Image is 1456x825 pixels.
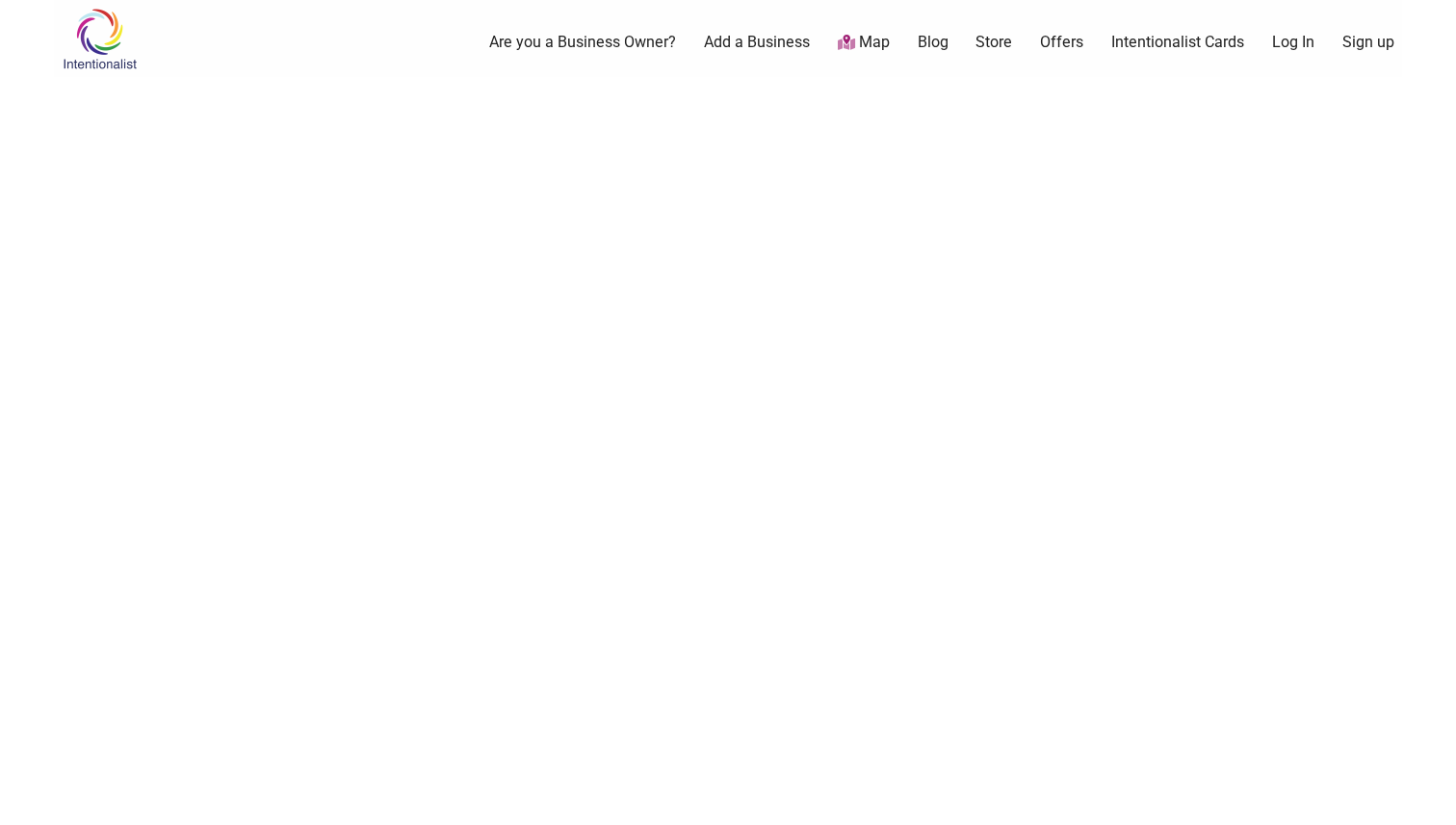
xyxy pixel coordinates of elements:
[1342,32,1394,53] a: Sign up
[1111,32,1244,53] a: Intentionalist Cards
[1040,32,1083,53] a: Offers
[54,8,145,70] img: Intentionalist
[1272,32,1314,53] a: Log In
[918,32,949,53] a: Blog
[975,32,1012,53] a: Store
[838,32,890,54] a: Map
[704,32,810,53] a: Add a Business
[489,32,676,53] a: Are you a Business Owner?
